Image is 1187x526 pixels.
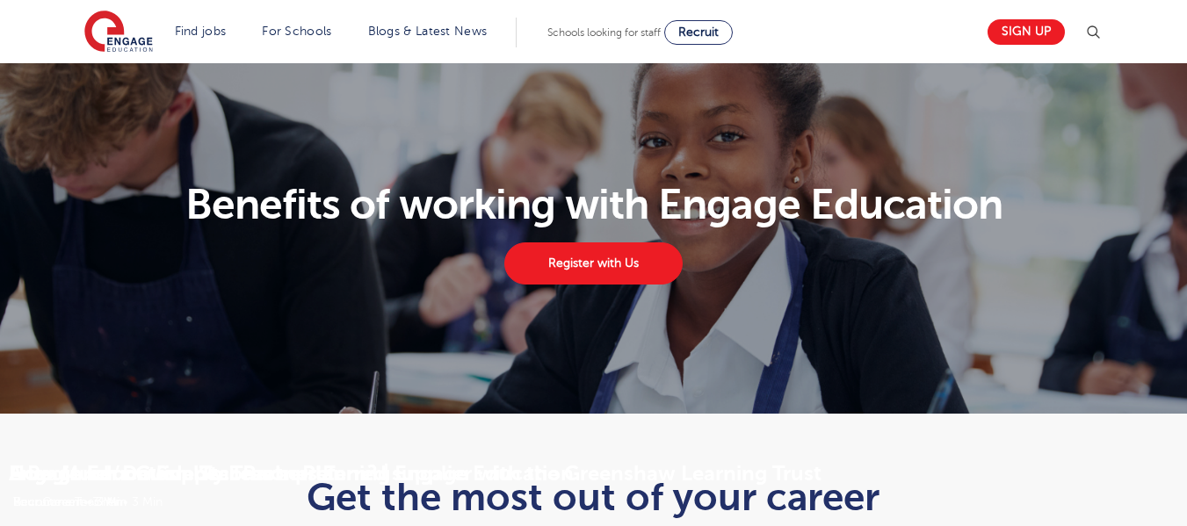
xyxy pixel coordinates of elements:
[262,25,331,38] a: For Schools
[678,25,719,39] span: Recruit
[504,242,682,285] a: Register with Us
[74,184,1113,226] h1: Benefits of working with Engage Education
[547,26,661,39] span: Schools looking for staff
[84,11,153,54] img: Engage Education
[175,25,227,38] a: Find jobs
[368,25,488,38] a: Blogs & Latest News
[988,19,1065,45] a: Sign up
[664,20,733,45] a: Recruit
